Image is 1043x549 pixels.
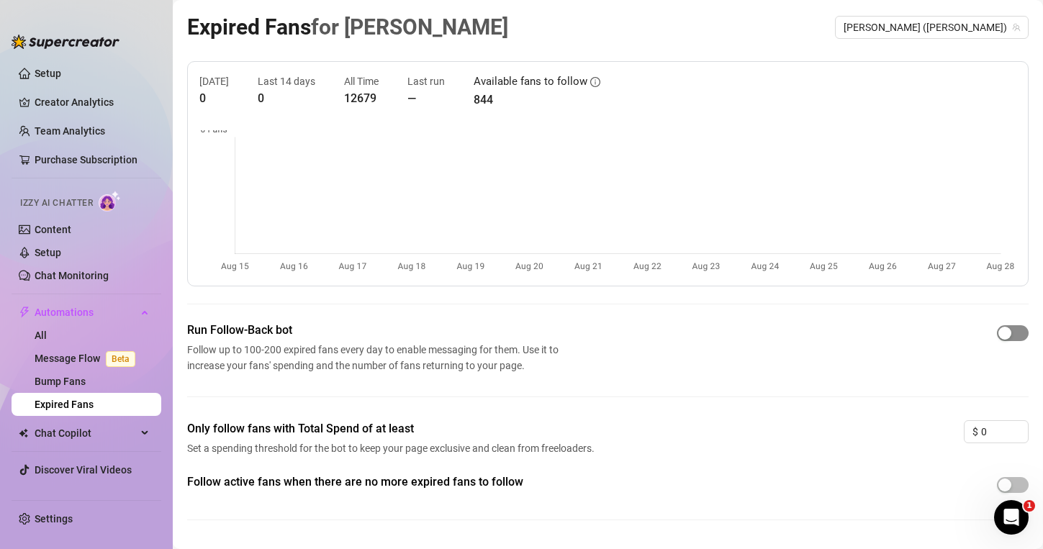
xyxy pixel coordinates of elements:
[35,301,137,324] span: Automations
[474,91,600,109] article: 844
[187,342,564,373] span: Follow up to 100-200 expired fans every day to enable messaging for them. Use it to increase your...
[20,196,93,210] span: Izzy AI Chatter
[1012,23,1021,32] span: team
[35,270,109,281] a: Chat Monitoring
[407,89,445,107] article: —
[19,307,30,318] span: thunderbolt
[35,125,105,137] a: Team Analytics
[590,77,600,87] span: info-circle
[344,73,379,89] article: All Time
[474,73,587,91] article: Available fans to follow
[187,420,599,437] span: Only follow fans with Total Spend of at least
[981,421,1028,443] input: 0.00
[35,399,94,410] a: Expired Fans
[19,428,28,438] img: Chat Copilot
[99,191,121,212] img: AI Chatter
[187,440,599,456] span: Set a spending threshold for the bot to keep your page exclusive and clean from freeloaders.
[35,91,150,114] a: Creator Analytics
[258,73,315,89] article: Last 14 days
[35,422,137,445] span: Chat Copilot
[844,17,1020,38] span: Ashley (ashleybellevip)
[35,68,61,79] a: Setup
[187,10,508,44] article: Expired Fans
[344,89,379,107] article: 12679
[258,89,315,107] article: 0
[35,376,86,387] a: Bump Fans
[994,500,1029,535] iframe: Intercom live chat
[35,247,61,258] a: Setup
[35,513,73,525] a: Settings
[199,89,229,107] article: 0
[187,473,599,491] span: Follow active fans when there are no more expired fans to follow
[35,353,141,364] a: Message FlowBeta
[199,73,229,89] article: [DATE]
[407,73,445,89] article: Last run
[35,464,132,476] a: Discover Viral Videos
[187,322,564,339] span: Run Follow-Back bot
[35,330,47,341] a: All
[35,154,137,165] a: Purchase Subscription
[12,35,119,49] img: logo-BBDzfeDw.svg
[1024,500,1035,512] span: 1
[106,351,135,367] span: Beta
[311,14,508,40] span: for [PERSON_NAME]
[35,224,71,235] a: Content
